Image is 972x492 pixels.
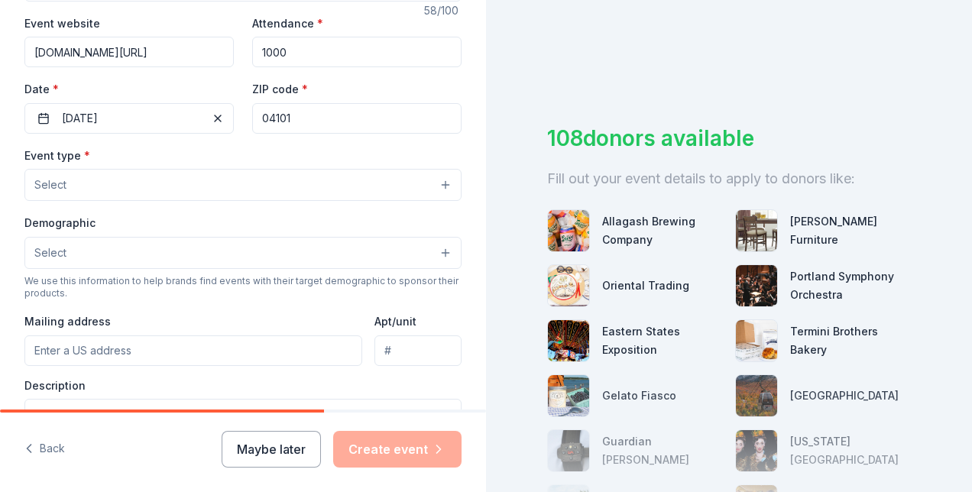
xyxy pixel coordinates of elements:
[24,275,462,299] div: We use this information to help brands find events with their target demographic to sponsor their...
[548,320,589,361] img: photo for Eastern States Exposition
[547,122,911,154] div: 108 donors available
[602,277,689,295] div: Oriental Trading
[602,322,723,359] div: Eastern States Exposition
[374,314,416,329] label: Apt/unit
[24,335,362,366] input: Enter a US address
[424,2,462,20] div: 58 /100
[790,212,911,249] div: [PERSON_NAME] Furniture
[24,237,462,269] button: Select
[24,82,234,97] label: Date
[736,210,777,251] img: photo for Jordan's Furniture
[736,320,777,361] img: photo for Termini Brothers Bakery
[602,212,723,249] div: Allagash Brewing Company
[548,210,589,251] img: photo for Allagash Brewing Company
[24,37,234,67] input: https://www...
[790,322,911,359] div: Termini Brothers Bakery
[252,16,323,31] label: Attendance
[24,314,111,329] label: Mailing address
[24,16,100,31] label: Event website
[24,103,234,134] button: [DATE]
[24,433,65,465] button: Back
[548,265,589,306] img: photo for Oriental Trading
[252,82,308,97] label: ZIP code
[24,148,90,163] label: Event type
[374,335,462,366] input: #
[34,244,66,262] span: Select
[24,378,86,393] label: Description
[252,37,462,67] input: 20
[790,267,911,304] div: Portland Symphony Orchestra
[736,265,777,306] img: photo for Portland Symphony Orchestra
[222,431,321,468] button: Maybe later
[252,103,462,134] input: 12345 (U.S. only)
[547,167,911,191] div: Fill out your event details to apply to donors like:
[34,176,66,194] span: Select
[24,215,96,231] label: Demographic
[24,169,462,201] button: Select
